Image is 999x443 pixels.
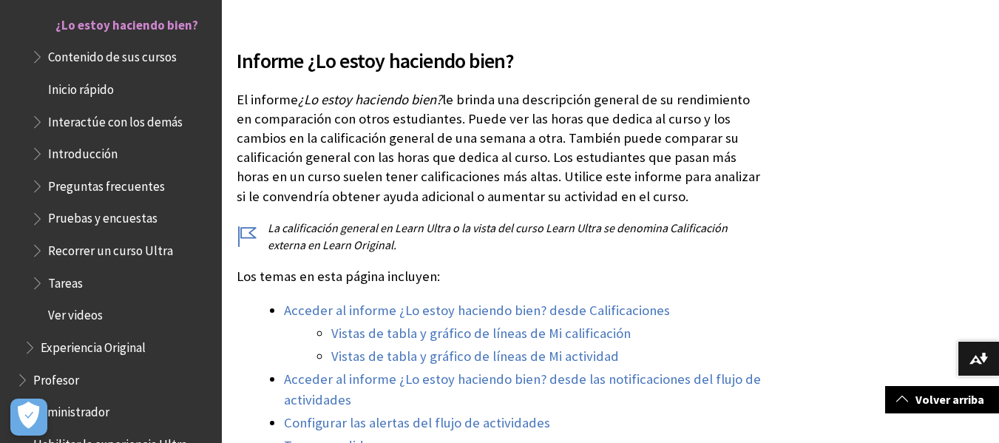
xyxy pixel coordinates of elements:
[48,206,158,226] span: Pruebas y encuestas
[48,303,103,323] span: Ver videos
[48,77,114,97] span: Inicio rápido
[48,271,83,291] span: Tareas
[237,27,765,76] h2: Informe ¿Lo estoy haciendo bien?
[55,13,198,33] span: ¿Lo estoy haciendo bien?
[331,325,631,342] a: Vistas de tabla y gráfico de líneas de Mi calificación
[10,399,47,436] button: Abrir preferencias
[33,400,109,420] span: Administrador
[48,174,165,194] span: Preguntas frecuentes
[885,386,999,413] a: Volver arriba
[48,141,118,161] span: Introducción
[284,371,761,409] a: Acceder al informe ¿Lo estoy haciendo bien? desde las notificaciones del flujo de actividades
[237,267,765,286] p: Los temas en esta página incluyen:
[237,90,765,206] p: El informe le brinda una descripción general de su rendimiento en comparación con otros estudiant...
[284,302,670,319] a: Acceder al informe ¿Lo estoy haciendo bien? desde Calificaciones
[33,368,79,388] span: Profesor
[298,91,442,108] span: ¿Lo estoy haciendo bien?
[331,348,619,365] a: Vistas de tabla y gráfico de líneas de Mi actividad
[48,238,173,258] span: Recorrer un curso Ultra
[284,414,550,432] a: Configurar las alertas del flujo de actividades
[48,44,177,64] span: Contenido de sus cursos
[41,335,146,355] span: Experiencia Original
[237,220,765,253] p: La calificación general en Learn Ultra o la vista del curso Learn Ultra se denomina Calificación ...
[48,109,183,129] span: Interactúe con los demás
